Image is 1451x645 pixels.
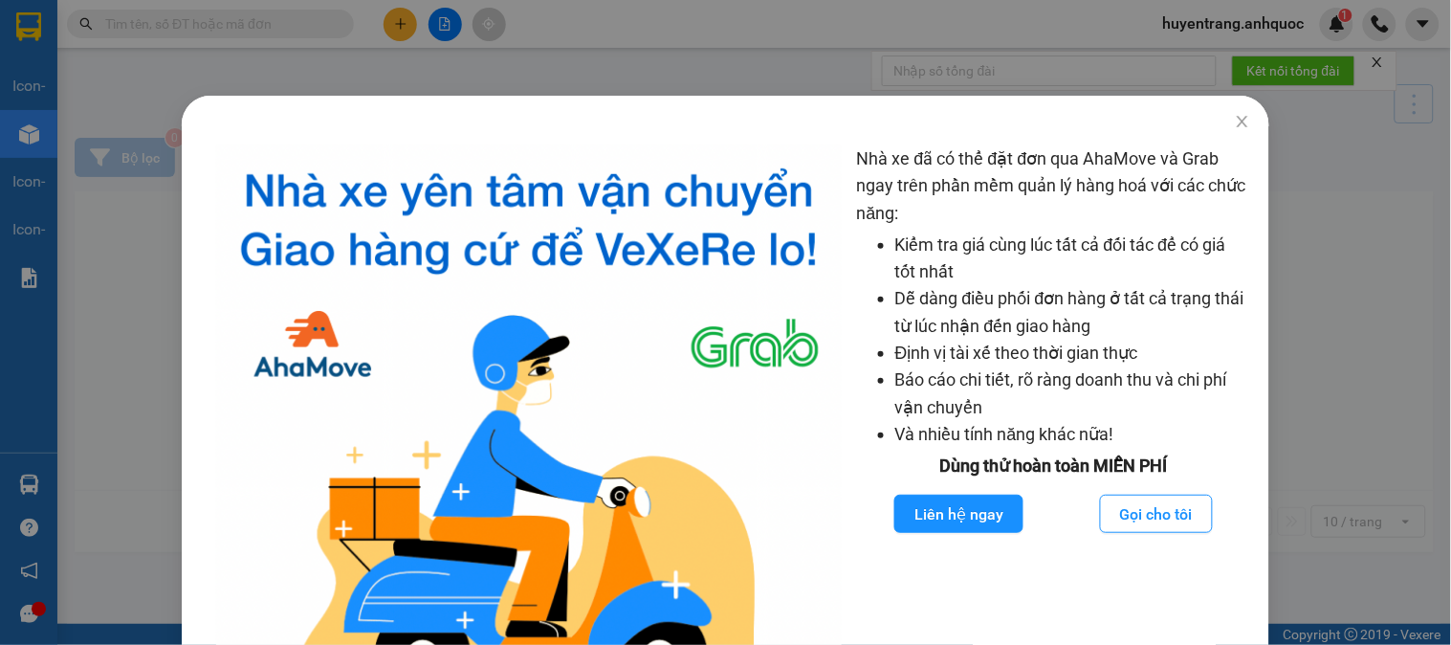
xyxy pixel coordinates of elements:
[1216,96,1269,149] button: Close
[895,340,1251,367] li: Định vị tài xế theo thời gian thực
[895,232,1251,286] li: Kiểm tra giá cùng lúc tất cả đối tác để có giá tốt nhất
[1235,114,1250,129] span: close
[895,285,1251,340] li: Dễ dàng điều phối đơn hàng ở tất cả trạng thái từ lúc nhận đến giao hàng
[914,502,1003,526] span: Liên hệ ngay
[894,495,1023,533] button: Liên hệ ngay
[857,453,1251,479] div: Dùng thử hoàn toàn MIỄN PHÍ
[1100,495,1213,533] button: Gọi cho tôi
[1120,502,1193,526] span: Gọi cho tôi
[895,421,1251,448] li: Và nhiều tính năng khác nữa!
[895,367,1251,421] li: Báo cáo chi tiết, rõ ràng doanh thu và chi phí vận chuyển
